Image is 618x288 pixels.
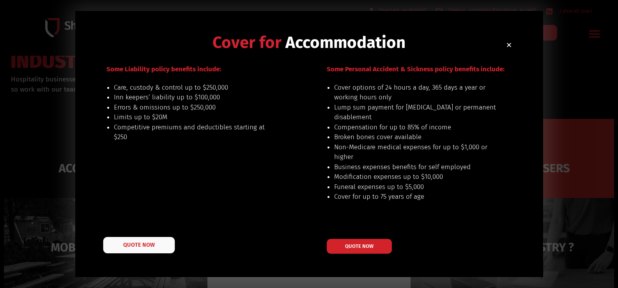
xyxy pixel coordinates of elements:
li: Care, custody & control up to $250,000 [114,83,276,93]
li: Errors & omissions up to $250,000 [114,102,276,113]
span: Some Liability policy benefits include: [106,65,221,73]
li: Modification expenses up to $10,000 [334,172,497,182]
li: Cover for up to 75 years of age [334,192,497,202]
span: Some Personal Accident & Sickness policy benefits include: [327,65,505,73]
a: QUOTE NOW [327,239,392,254]
li: Lump sum payment for [MEDICAL_DATA] or permanent disablement [334,102,497,122]
li: Business expenses benefits for self employed [334,162,497,172]
li: Non-Medicare medical expenses for up to $1,000 or higher [334,142,497,162]
span: Cover for [212,33,282,52]
li: Broken bones cover available [334,132,497,142]
span: Accommodation [285,33,406,52]
li: Funeral expenses up to $5,000 [334,182,497,192]
a: QUOTE NOW [103,237,175,253]
li: Competitive premiums and deductibles starting at $250 [114,122,276,142]
iframe: LiveChat chat widget [465,10,618,288]
span: QUOTE NOW [345,244,374,249]
li: Compensation for up to 85% of income [334,122,497,133]
li: Inn keepers’ liability up to $100,000 [114,92,276,102]
li: Limits up to $20M [114,112,276,122]
span: QUOTE NOW [123,242,154,248]
li: Cover options of 24 hours a day, 365 days a year or working hours only [334,83,497,102]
